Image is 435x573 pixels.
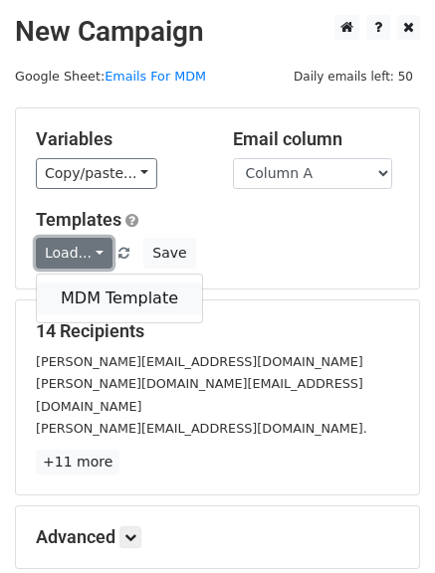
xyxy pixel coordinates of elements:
a: Daily emails left: 50 [287,69,420,84]
a: Emails For MDM [105,69,206,84]
small: [PERSON_NAME][EMAIL_ADDRESS][DOMAIN_NAME] [36,354,363,369]
h5: Email column [233,128,400,150]
a: MDM Template [37,283,202,314]
h2: New Campaign [15,15,420,49]
small: [PERSON_NAME][DOMAIN_NAME][EMAIL_ADDRESS][DOMAIN_NAME] [36,376,363,414]
h5: Advanced [36,526,399,548]
small: Google Sheet: [15,69,206,84]
h5: Variables [36,128,203,150]
a: Templates [36,209,121,230]
a: Copy/paste... [36,158,157,189]
a: +11 more [36,450,119,475]
small: [PERSON_NAME][EMAIL_ADDRESS][DOMAIN_NAME]. [36,421,367,436]
button: Save [143,238,195,269]
iframe: Chat Widget [335,477,435,573]
a: Load... [36,238,112,269]
span: Daily emails left: 50 [287,66,420,88]
h5: 14 Recipients [36,320,399,342]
